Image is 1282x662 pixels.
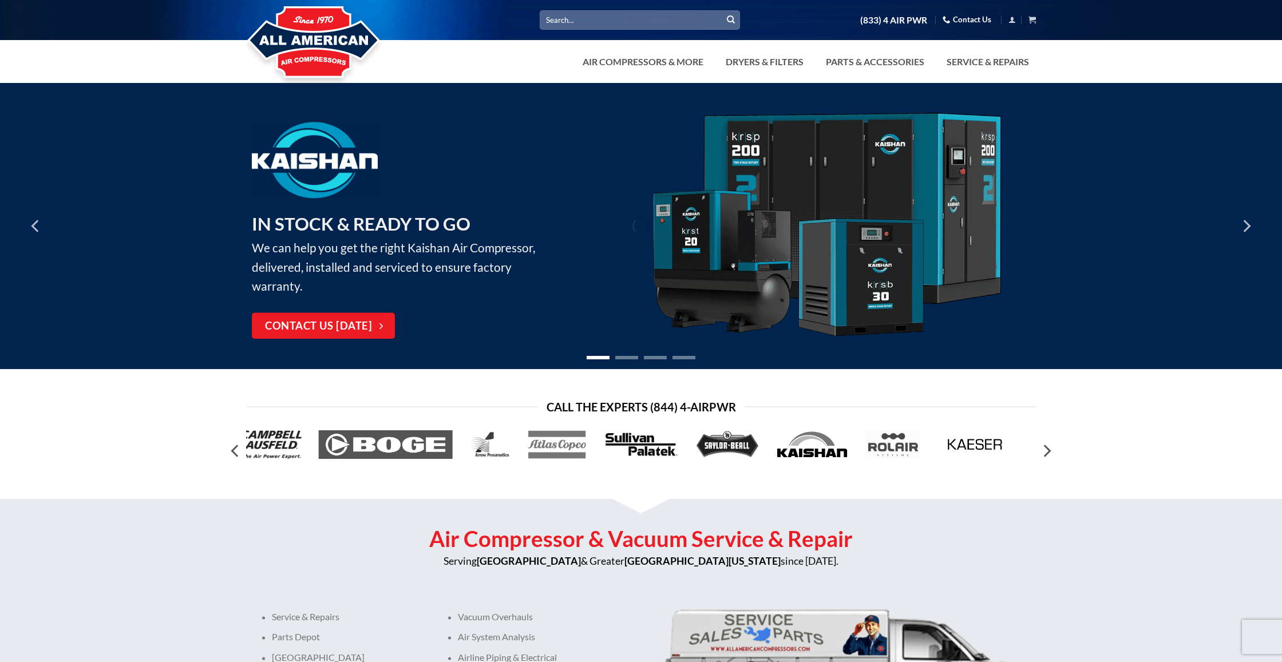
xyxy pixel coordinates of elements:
a: (833) 4 AIR PWR [860,10,927,30]
p: Service & Repairs [272,612,421,623]
button: Submit [722,11,739,29]
strong: IN STOCK & READY TO GO [252,213,470,235]
a: Contact Us [943,11,991,29]
li: Page dot 1 [587,356,610,359]
a: Parts & Accessories [819,50,931,73]
p: Parts Depot [272,632,421,643]
button: Next [1036,440,1057,462]
button: Next [1236,197,1256,255]
p: Air System Analysis [458,632,681,643]
span: Call the Experts (844) 4-AirPwr [547,398,736,416]
button: Previous [225,440,246,462]
img: Kaishan [649,113,1004,340]
strong: [GEOGRAPHIC_DATA][US_STATE] [624,555,781,567]
img: Kaishan [252,122,378,198]
p: Serving & Greater since [DATE]. [246,553,1036,569]
p: We can help you get the right Kaishan Air Compressor, delivered, installed and serviced to ensure... [252,210,552,296]
a: Login [1008,13,1016,27]
a: Service & Repairs [940,50,1036,73]
strong: [GEOGRAPHIC_DATA] [477,555,581,567]
p: Vacuum Overhauls [458,612,681,623]
a: Contact Us [DATE] [252,313,395,339]
h2: Air Compressor & Vacuum Service & Repair [246,525,1036,553]
input: Search… [540,10,740,29]
button: Previous [26,197,46,255]
li: Page dot 4 [672,356,695,359]
li: Page dot 2 [615,356,638,359]
span: Contact Us [DATE] [265,318,372,335]
li: Page dot 3 [644,356,667,359]
a: Air Compressors & More [576,50,710,73]
a: Dryers & Filters [719,50,810,73]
